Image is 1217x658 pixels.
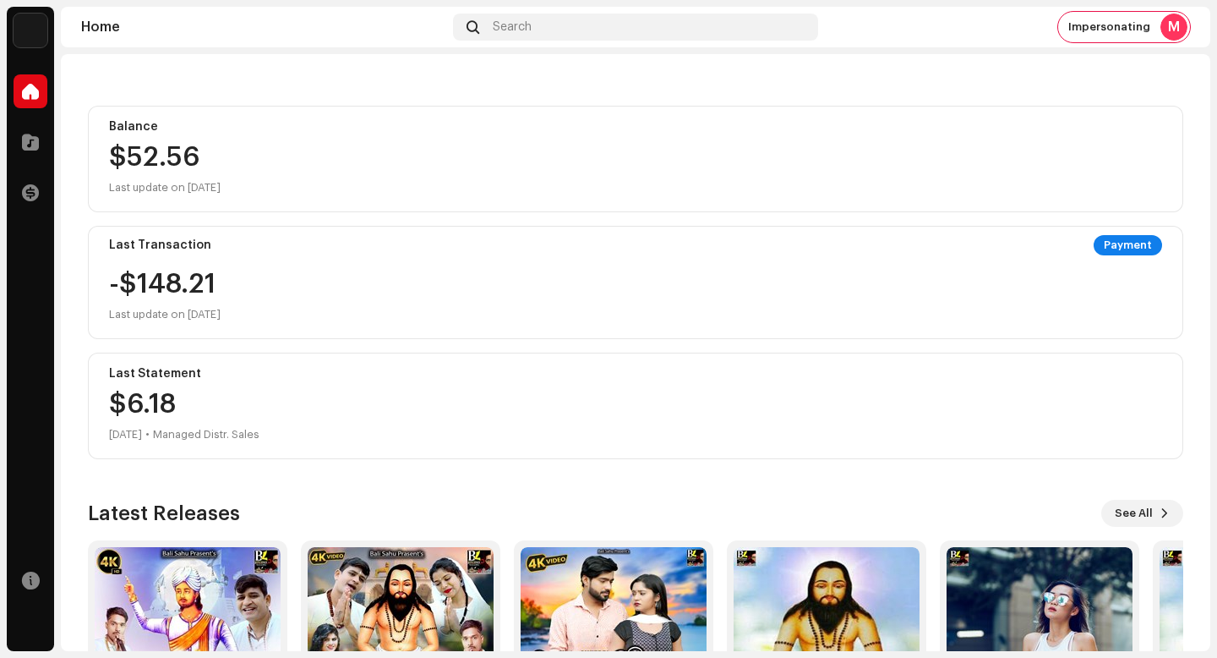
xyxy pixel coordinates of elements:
[109,367,1162,381] div: Last Statement
[1094,235,1162,255] div: Payment
[14,14,47,47] img: 10d72f0b-d06a-424f-aeaa-9c9f537e57b6
[109,239,211,252] div: Last Transaction
[109,304,221,325] div: Last update on [DATE]
[1101,500,1183,527] button: See All
[1115,496,1153,530] span: See All
[88,353,1183,459] re-o-card-value: Last Statement
[81,20,446,34] div: Home
[109,178,1162,198] div: Last update on [DATE]
[109,120,1162,134] div: Balance
[493,20,532,34] span: Search
[1068,20,1150,34] span: Impersonating
[145,425,150,445] div: •
[88,106,1183,212] re-o-card-value: Balance
[1160,14,1187,41] div: M
[88,500,240,527] h3: Latest Releases
[153,425,259,445] div: Managed Distr. Sales
[109,425,142,445] div: [DATE]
